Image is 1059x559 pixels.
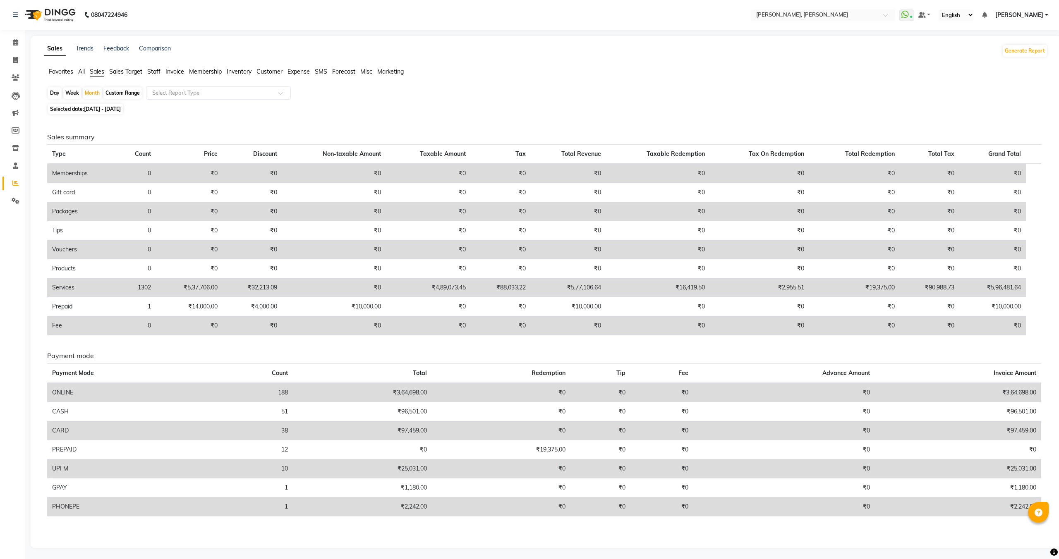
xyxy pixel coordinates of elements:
td: ₹0 [282,316,386,335]
td: ₹0 [606,221,710,240]
td: ₹0 [606,202,710,221]
td: ₹0 [223,183,282,202]
span: Redemption [532,369,565,377]
td: ₹0 [809,316,900,335]
span: Grand Total [988,150,1021,158]
span: Discount [253,150,277,158]
td: CASH [47,402,211,421]
span: Count [272,369,288,377]
td: PREPAID [47,440,211,459]
span: Staff [147,68,161,75]
td: ₹0 [432,459,570,478]
td: ₹0 [570,440,630,459]
td: ₹0 [693,459,875,478]
td: ₹0 [710,202,809,221]
td: ₹0 [471,183,530,202]
td: ₹0 [223,221,282,240]
td: ₹0 [693,440,875,459]
span: Inventory [227,68,252,75]
img: logo [21,3,78,26]
span: Selected date: [48,104,123,114]
td: ₹19,375.00 [432,440,570,459]
td: ₹1,180.00 [875,478,1041,497]
td: ₹0 [156,240,223,259]
td: ₹25,031.00 [293,459,431,478]
span: Tax On Redemption [749,150,804,158]
td: ₹0 [570,383,630,402]
span: [DATE] - [DATE] [84,106,121,112]
td: ₹0 [710,259,809,278]
td: ₹0 [570,402,630,421]
a: Sales [44,41,66,56]
td: ₹0 [693,402,875,421]
span: Price [204,150,218,158]
td: ₹0 [900,316,959,335]
td: ₹0 [432,383,570,402]
span: Misc [360,68,372,75]
td: ₹0 [293,440,431,459]
td: ₹10,000.00 [531,297,606,316]
td: ₹1,180.00 [293,478,431,497]
td: ₹0 [606,297,710,316]
td: ₹0 [531,183,606,202]
span: Tip [616,369,625,377]
td: ₹0 [471,316,530,335]
td: ₹0 [606,164,710,183]
td: ₹0 [282,259,386,278]
td: ₹0 [570,421,630,440]
td: ₹0 [156,164,223,183]
td: Gift card [47,183,116,202]
td: ₹0 [223,202,282,221]
span: Marketing [377,68,404,75]
td: ₹0 [282,221,386,240]
span: Count [135,150,151,158]
td: ₹0 [570,497,630,516]
td: ₹0 [386,316,471,335]
a: Feedback [103,45,129,52]
span: Taxable Redemption [647,150,705,158]
td: ₹0 [223,240,282,259]
td: 188 [211,383,293,402]
td: Services [47,278,116,297]
td: ₹0 [630,383,693,402]
div: Custom Range [103,87,142,99]
td: ₹88,033.22 [471,278,530,297]
td: ₹0 [959,240,1026,259]
td: ₹0 [630,402,693,421]
td: ONLINE [47,383,211,402]
td: ₹0 [432,402,570,421]
td: ₹0 [693,421,875,440]
td: ₹0 [386,297,471,316]
td: ₹0 [282,202,386,221]
td: ₹3,64,698.00 [293,383,431,402]
td: ₹0 [959,316,1026,335]
span: Favorites [49,68,73,75]
span: Type [52,150,66,158]
td: Packages [47,202,116,221]
td: ₹97,459.00 [875,421,1041,440]
td: ₹0 [710,297,809,316]
td: ₹0 [809,259,900,278]
div: Week [63,87,81,99]
h6: Sales summary [47,133,1041,141]
td: ₹0 [570,478,630,497]
td: ₹4,89,073.45 [386,278,471,297]
span: Taxable Amount [420,150,466,158]
td: ₹4,000.00 [223,297,282,316]
td: ₹0 [606,316,710,335]
span: Forecast [332,68,355,75]
td: ₹0 [900,297,959,316]
td: ₹0 [156,316,223,335]
td: ₹5,77,106.64 [531,278,606,297]
td: ₹0 [959,259,1026,278]
td: ₹0 [531,240,606,259]
td: ₹0 [809,221,900,240]
td: ₹0 [223,259,282,278]
td: ₹0 [606,259,710,278]
td: ₹0 [471,240,530,259]
span: [PERSON_NAME] [995,11,1043,19]
td: ₹0 [710,316,809,335]
td: ₹0 [693,383,875,402]
td: 51 [211,402,293,421]
button: Generate Report [1003,45,1047,57]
